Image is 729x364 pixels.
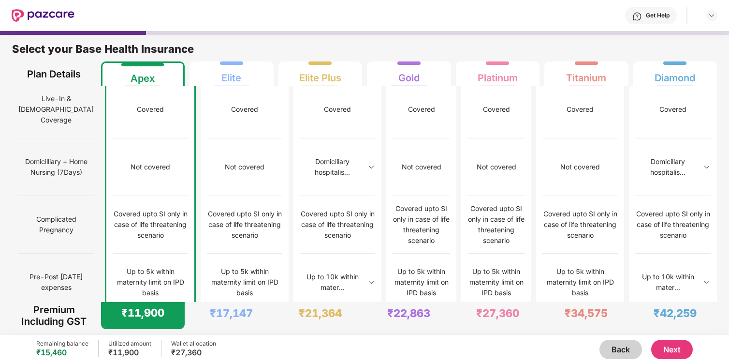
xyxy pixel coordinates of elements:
span: Complicated Pregnancy [18,210,94,239]
div: Covered [324,104,351,115]
div: Covered [659,104,686,115]
div: ₹34,575 [565,306,608,320]
div: ₹42,259 [654,306,697,320]
div: Covered upto SI only in case of life threatening scenario [300,209,375,241]
div: Titanium [566,64,606,84]
div: Covered upto SI only in case of life threatening scenario [113,209,188,241]
div: Covered [137,104,164,115]
div: Up to 5k within maternity limit on IPD basis [542,266,618,298]
div: Not covered [560,162,600,172]
div: ₹11,900 [108,348,151,357]
div: Premium Including GST [18,302,90,329]
span: Pre-Post [DATE] expenses [18,268,94,297]
div: ₹15,460 [36,348,88,357]
img: svg+xml;base64,PHN2ZyBpZD0iRHJvcGRvd24tMzJ4MzIiIHhtbG5zPSJodHRwOi8vd3d3LnczLm9yZy8yMDAwL3N2ZyIgd2... [708,12,715,19]
div: Not covered [131,162,170,172]
div: Wallet allocation [171,340,216,348]
div: Covered [231,104,258,115]
div: Apex [131,65,155,84]
button: Next [651,340,693,359]
div: Gold [398,64,420,84]
div: Covered [483,104,510,115]
div: Up to 5k within maternity limit on IPD basis [207,266,282,298]
button: Back [599,340,642,359]
div: Elite Plus [299,64,341,84]
div: Up to 5k within maternity limit on IPD basis [393,266,450,298]
img: svg+xml;base64,PHN2ZyBpZD0iRHJvcGRvd24tMzJ4MzIiIHhtbG5zPSJodHRwOi8vd3d3LnczLm9yZy8yMDAwL3N2ZyIgd2... [703,163,711,171]
div: Remaining balance [36,340,88,348]
div: Get Help [646,12,670,19]
div: ₹21,364 [299,306,342,320]
div: Not covered [402,162,441,172]
div: Select your Base Health Insurance [12,42,717,61]
div: Covered [408,104,435,115]
div: Plan Details [18,61,90,86]
img: svg+xml;base64,PHN2ZyBpZD0iSGVscC0zMngzMiIgeG1sbnM9Imh0dHA6Ly93d3cudzMub3JnLzIwMDAvc3ZnIiB3aWR0aD... [632,12,642,21]
div: Up to 10k within mater... [300,272,365,293]
span: Domicilliary + Home Nursing (7Days) [18,152,94,182]
div: ₹27,360 [476,306,519,320]
div: Diamond [655,64,695,84]
img: New Pazcare Logo [12,9,74,22]
div: ₹17,147 [210,306,253,320]
img: svg+xml;base64,PHN2ZyBpZD0iRHJvcGRvd24tMzJ4MzIiIHhtbG5zPSJodHRwOi8vd3d3LnczLm9yZy8yMDAwL3N2ZyIgd2... [703,278,711,286]
div: Covered upto SI only in case of life threatening scenario [207,209,282,241]
div: Up to 10k within mater... [635,272,700,293]
div: Up to 5k within maternity limit on IPD basis [113,266,188,298]
div: Covered [567,104,594,115]
img: svg+xml;base64,PHN2ZyBpZD0iRHJvcGRvd24tMzJ4MzIiIHhtbG5zPSJodHRwOi8vd3d3LnczLm9yZy8yMDAwL3N2ZyIgd2... [367,278,375,286]
div: Domiciliary hospitalis... [635,156,700,178]
div: ₹27,360 [171,348,216,357]
div: Covered upto SI only in case of life threatening scenario [467,203,525,246]
div: Up to 5k within maternity limit on IPD basis [467,266,525,298]
div: Utilized amount [108,340,151,348]
div: Domiciliary hospitalis... [300,156,365,178]
div: Platinum [478,64,518,84]
img: svg+xml;base64,PHN2ZyBpZD0iRHJvcGRvd24tMzJ4MzIiIHhtbG5zPSJodHRwOi8vd3d3LnczLm9yZy8yMDAwL3N2ZyIgd2... [367,163,375,171]
div: Covered upto SI only in case of life threatening scenario [393,203,450,246]
div: ₹11,900 [121,306,164,319]
div: Not covered [477,162,516,172]
div: Elite [221,64,241,84]
div: Not covered [225,162,264,172]
div: Covered upto SI only in case of life threatening scenario [542,209,618,241]
div: Covered upto SI only in case of life threatening scenario [635,209,711,241]
div: ₹22,863 [387,306,430,320]
span: Live-In & [DEMOGRAPHIC_DATA] Coverage [18,90,94,129]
